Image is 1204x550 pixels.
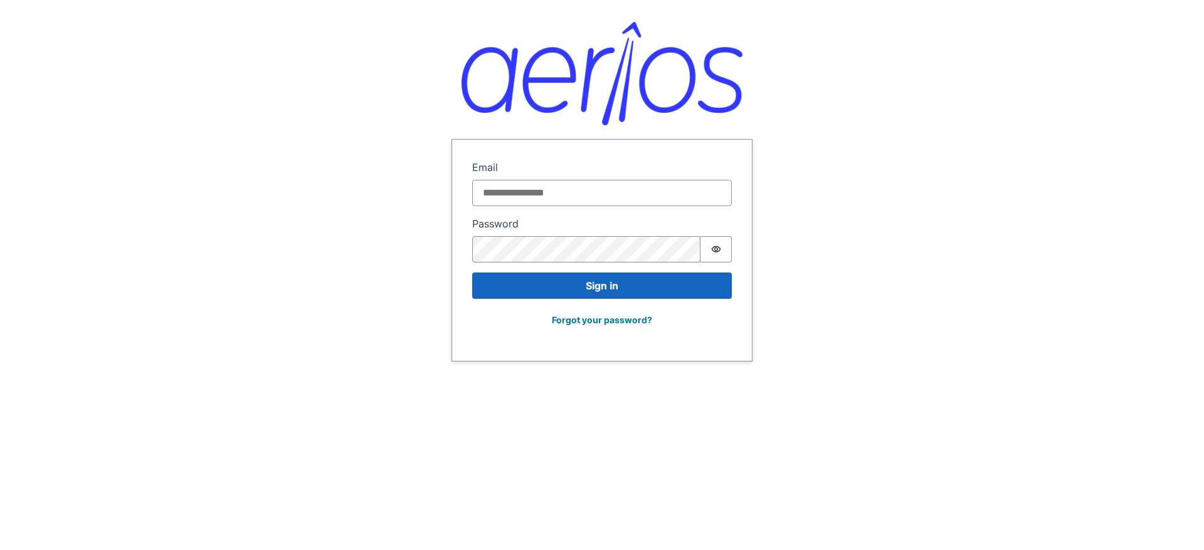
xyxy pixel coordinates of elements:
[462,22,742,125] img: Aerios logo
[472,272,732,299] button: Sign in
[700,236,732,262] button: Show password
[544,309,660,331] button: Forgot your password?
[472,216,732,231] label: Password
[472,160,732,175] label: Email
